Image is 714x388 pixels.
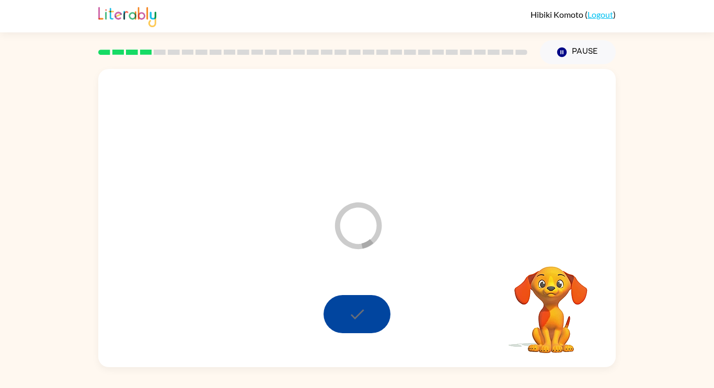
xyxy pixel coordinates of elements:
[98,4,156,27] img: Literably
[499,250,603,355] video: Your browser must support playing .mp4 files to use Literably. Please try using another browser.
[540,40,616,64] button: Pause
[531,9,616,19] div: ( )
[588,9,613,19] a: Logout
[531,9,585,19] span: Hibiki Komoto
